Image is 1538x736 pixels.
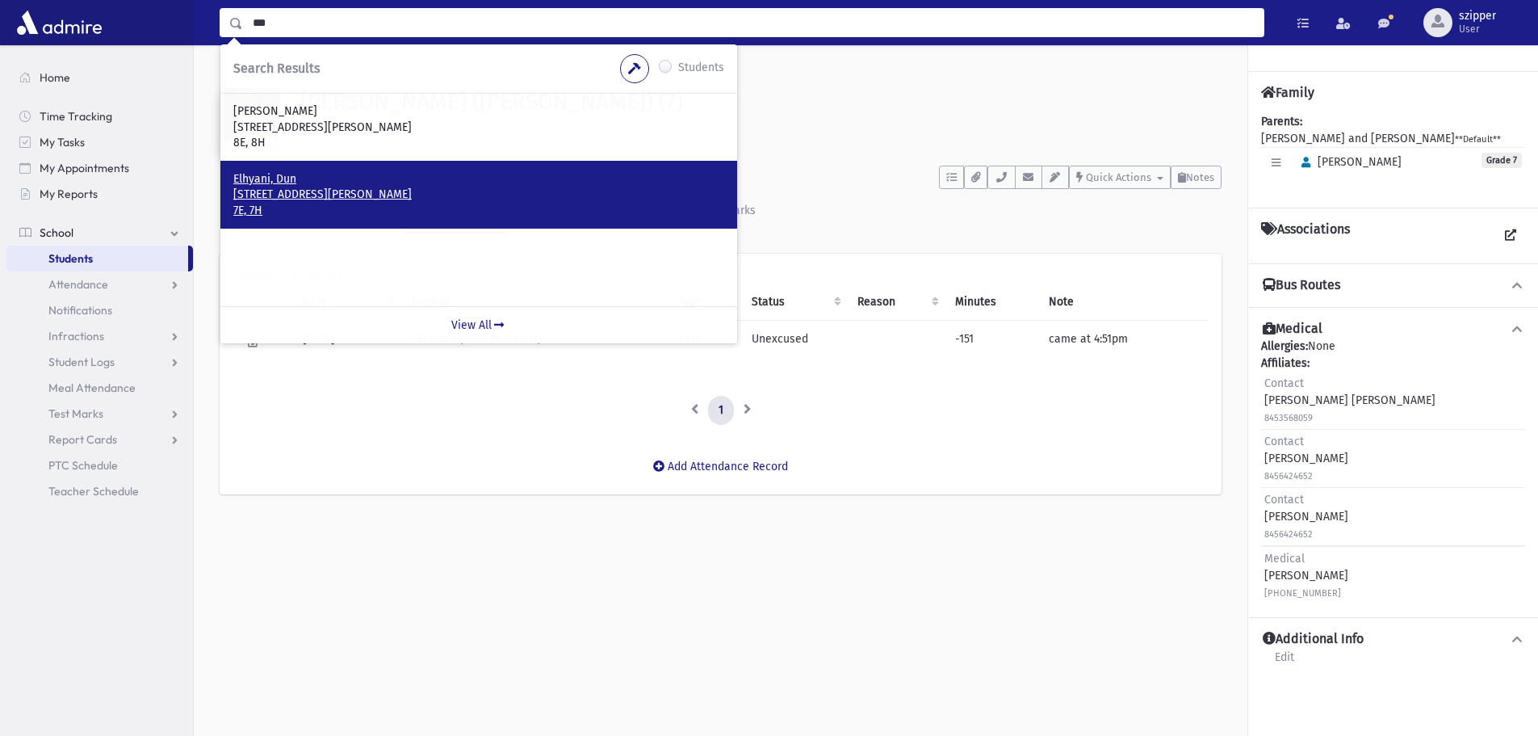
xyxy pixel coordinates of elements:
div: [PERSON_NAME] [1264,550,1348,601]
b: Affiliates: [1261,356,1310,370]
a: [PERSON_NAME] [STREET_ADDRESS][PERSON_NAME] 8E, 8H [233,103,724,151]
span: Contact [1264,493,1304,507]
a: Elhyani, Dun [STREET_ADDRESS][PERSON_NAME] 7E, 7H [233,171,724,219]
span: School [40,225,73,240]
span: My Appointments [40,161,129,175]
td: came at 4:51pm [1039,321,1209,364]
button: Medical [1261,321,1525,338]
a: Meal Attendance [6,375,193,401]
button: Bus Routes [1261,277,1525,294]
span: szipper [1459,10,1496,23]
small: [PHONE_NUMBER] [1264,588,1341,599]
th: Status: activate to sort column ascending [742,284,848,321]
span: Time Tracking [40,109,112,124]
h1: [PERSON_NAME] ([PERSON_NAME]) (7) [300,88,1222,116]
span: Quick Actions [1086,171,1151,183]
span: My Reports [40,187,98,201]
a: Infractions [6,323,193,349]
button: Quick Actions [1069,166,1171,189]
span: Teacher Schedule [48,484,139,498]
span: Infractions [48,329,104,343]
a: PTC Schedule [6,452,193,478]
h4: Associations [1261,221,1350,250]
span: Notes [1186,171,1214,183]
a: My Appointments [6,155,193,181]
a: Home [6,65,193,90]
th: Note [1039,284,1209,321]
p: 8E, 8H [233,135,724,151]
a: View All [220,306,737,343]
span: User [1459,23,1496,36]
span: Medical [1264,552,1305,566]
a: Teacher Schedule [6,478,193,504]
span: Meal Attendance [48,381,136,395]
button: Notes [1171,166,1222,189]
a: Report Cards [6,427,193,452]
a: Student Logs [6,349,193,375]
h4: Medical [1263,321,1322,338]
h4: Family [1261,85,1314,100]
td: Unexcused [742,321,848,364]
span: Test Marks [48,406,103,421]
div: Marks [722,204,756,217]
div: [PERSON_NAME] [PERSON_NAME] [1264,375,1435,426]
img: AdmirePro [13,6,106,39]
a: Time Tracking [6,103,193,129]
div: [PERSON_NAME] and [PERSON_NAME] [1261,113,1525,195]
span: Contact [1264,435,1304,448]
a: 1 [708,396,734,425]
th: Reason: activate to sort column ascending [848,284,945,321]
a: View all Associations [1496,221,1525,250]
label: Students [678,59,724,78]
span: Report Cards [48,432,117,447]
a: Activity [220,189,298,234]
span: Notifications [48,303,112,318]
h6: [STREET_ADDRESS] [300,122,1222,137]
p: [STREET_ADDRESS][PERSON_NAME] [233,187,724,203]
div: None [1261,338,1525,604]
span: PTC Schedule [48,458,118,473]
a: My Tasks [6,129,193,155]
button: Additional Info [1261,631,1525,648]
small: 8456424652 [1264,471,1313,482]
p: 7E, 7H [233,203,724,219]
b: Allergies: [1261,339,1308,353]
small: 8453568059 [1264,413,1313,423]
th: Minutes [945,284,1040,321]
div: [PERSON_NAME] [1264,433,1348,484]
h4: Bus Routes [1263,277,1340,294]
span: Student Logs [48,355,115,369]
span: Search Results [233,61,320,76]
a: My Reports [6,181,193,207]
p: [PERSON_NAME] [233,103,724,120]
span: My Tasks [40,135,85,149]
span: Students [48,251,93,266]
img: w== [220,88,284,153]
span: Grade 7 [1481,153,1522,168]
a: Edit [1274,648,1295,677]
a: Students [220,66,278,80]
span: Home [40,70,70,85]
p: [STREET_ADDRESS][PERSON_NAME] [233,120,724,136]
a: Attendance [6,271,193,297]
nav: breadcrumb [220,65,278,88]
h4: Additional Info [1263,631,1364,648]
span: Contact [1264,376,1304,390]
button: Add Attendance Record [643,452,798,482]
td: -151 [945,321,1040,364]
a: Notifications [6,297,193,323]
div: [PERSON_NAME] [1264,491,1348,542]
p: Elhyani, Dun [233,171,724,187]
b: Parents: [1261,115,1302,128]
small: 8456424652 [1264,529,1313,540]
a: School [6,220,193,246]
a: Test Marks [6,401,193,427]
span: [PERSON_NAME] [1294,155,1402,169]
a: Students [6,246,188,271]
span: Attendance [48,277,108,292]
input: Search [243,8,1264,37]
